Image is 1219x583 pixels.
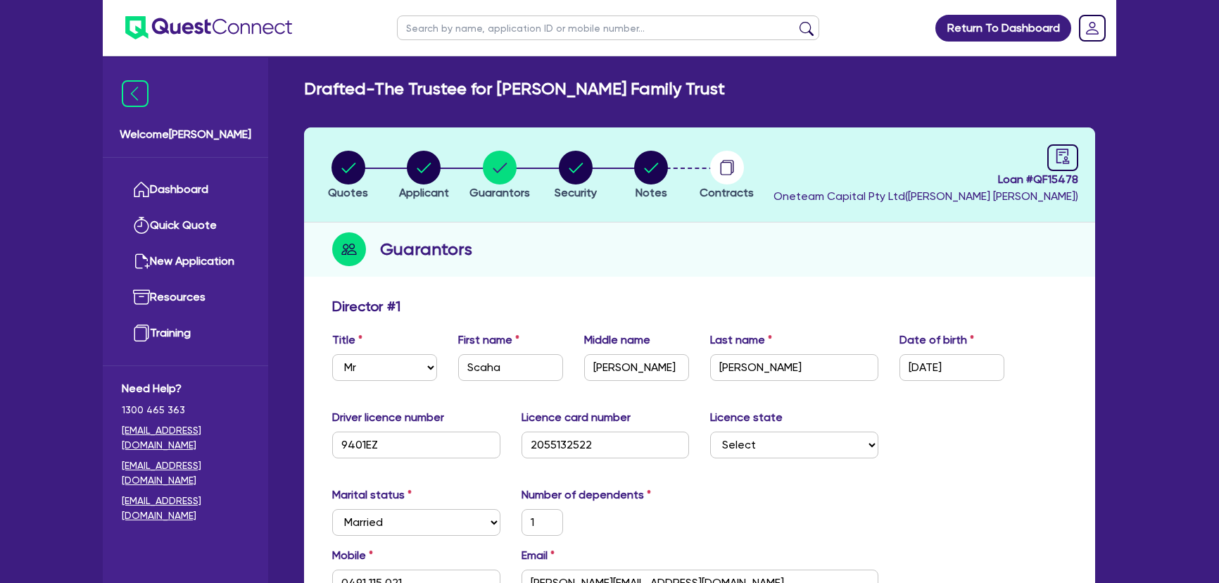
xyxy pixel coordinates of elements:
[120,126,251,143] span: Welcome [PERSON_NAME]
[133,217,150,234] img: quick-quote
[458,332,519,349] label: First name
[122,403,249,418] span: 1300 465 363
[773,189,1078,203] span: Oneteam Capital Pty Ltd ( [PERSON_NAME] [PERSON_NAME] )
[554,150,598,202] button: Security
[469,150,531,202] button: Guarantors
[700,186,754,199] span: Contracts
[122,208,249,244] a: Quick Quote
[555,186,597,199] span: Security
[469,186,530,199] span: Guarantors
[328,186,368,199] span: Quotes
[522,547,555,564] label: Email
[125,16,292,39] img: quest-connect-logo-blue
[332,298,400,315] h3: Director # 1
[332,232,366,266] img: step-icon
[1074,10,1111,46] a: Dropdown toggle
[327,150,369,202] button: Quotes
[584,332,650,349] label: Middle name
[332,332,362,349] label: Title
[633,150,669,202] button: Notes
[122,244,249,280] a: New Application
[899,332,974,349] label: Date of birth
[773,171,1078,188] span: Loan # QF15478
[122,315,249,351] a: Training
[522,409,631,426] label: Licence card number
[122,494,249,523] a: [EMAIL_ADDRESS][DOMAIN_NAME]
[710,409,783,426] label: Licence state
[122,380,249,397] span: Need Help?
[133,325,150,341] img: training
[122,458,249,488] a: [EMAIL_ADDRESS][DOMAIN_NAME]
[122,80,149,107] img: icon-menu-close
[399,186,449,199] span: Applicant
[1055,149,1070,164] span: audit
[699,150,754,202] button: Contracts
[380,237,472,262] h2: Guarantors
[133,253,150,270] img: new-application
[636,186,667,199] span: Notes
[332,547,373,564] label: Mobile
[522,487,651,503] label: Number of dependents
[710,332,772,349] label: Last name
[332,487,412,503] label: Marital status
[122,280,249,315] a: Resources
[122,172,249,208] a: Dashboard
[398,150,450,202] button: Applicant
[899,354,1004,381] input: DD / MM / YYYY
[133,289,150,306] img: resources
[122,423,249,453] a: [EMAIL_ADDRESS][DOMAIN_NAME]
[397,15,819,40] input: Search by name, application ID or mobile number...
[935,15,1071,42] a: Return To Dashboard
[332,409,444,426] label: Driver licence number
[304,79,725,99] h2: Drafted - The Trustee for [PERSON_NAME] Family Trust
